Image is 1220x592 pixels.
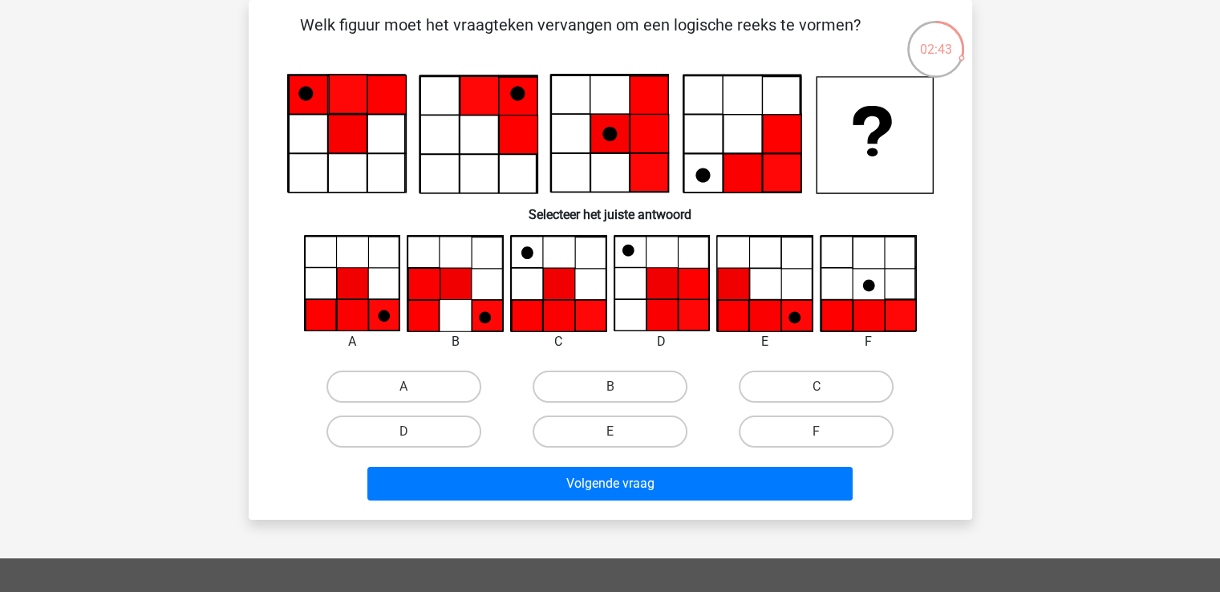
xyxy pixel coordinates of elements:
label: A [326,371,481,403]
div: 02:43 [906,19,966,59]
div: B [395,332,516,351]
label: C [739,371,894,403]
div: D [602,332,723,351]
label: B [533,371,687,403]
label: F [739,416,894,448]
div: E [704,332,825,351]
div: A [292,332,413,351]
div: F [808,332,929,351]
div: C [498,332,619,351]
label: D [326,416,481,448]
p: Welk figuur moet het vraagteken vervangen om een logische reeks te vormen? [274,13,886,61]
button: Volgende vraag [367,467,853,501]
label: E [533,416,687,448]
h6: Selecteer het juiste antwoord [274,194,946,222]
